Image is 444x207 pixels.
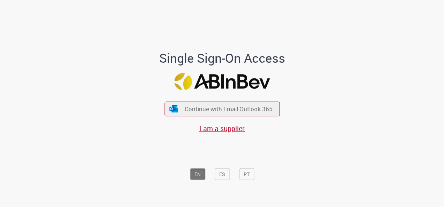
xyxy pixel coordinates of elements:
[199,123,245,133] a: I am a supplier
[169,105,179,112] img: ícone Azure/Microsoft 360
[190,168,205,180] button: EN
[125,51,319,65] h1: Single Sign-On Access
[164,102,280,116] button: ícone Azure/Microsoft 360 Continue with Email Outlook 365
[174,73,270,90] img: Logo ABInBev
[215,168,230,180] button: ES
[185,105,273,113] span: Continue with Email Outlook 365
[239,168,254,180] button: PT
